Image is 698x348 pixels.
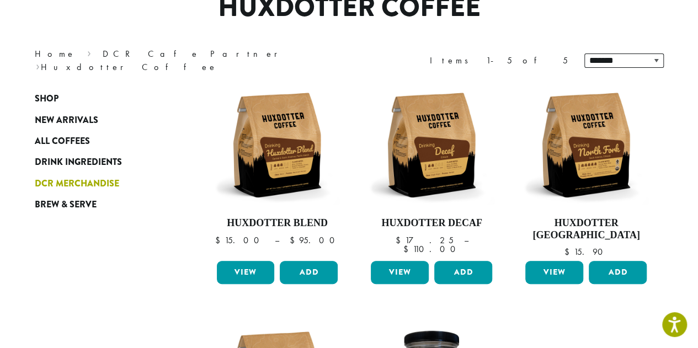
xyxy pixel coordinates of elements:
span: Brew & Serve [35,198,97,212]
nav: Breadcrumb [35,47,333,74]
button: Add [434,261,492,284]
span: $ [395,234,404,246]
span: $ [215,234,224,246]
h4: Huxdotter Decaf [368,217,495,229]
bdi: 15.00 [215,234,264,246]
bdi: 110.00 [403,243,460,255]
h4: Huxdotter [GEOGRAPHIC_DATA] [523,217,649,241]
a: DCR Merchandise [35,173,167,194]
a: Drink Ingredients [35,152,167,173]
span: Shop [35,92,58,106]
a: Huxdotter [GEOGRAPHIC_DATA] $15.90 [523,82,649,256]
button: Add [589,261,647,284]
span: New Arrivals [35,114,98,127]
bdi: 95.00 [289,234,339,246]
img: Huxdotter-Coffee-North-Fork-12oz-Web.jpg [523,82,649,208]
a: DCR Cafe Partner [103,48,285,60]
h4: Huxdotter Blend [214,217,341,229]
div: Items 1-5 of 5 [430,54,568,67]
img: Huxdotter-Coffee-Huxdotter-Blend-12oz-Web.jpg [214,82,340,208]
a: Home [35,48,76,60]
span: › [87,44,91,61]
a: Huxdotter Decaf [368,82,495,256]
a: View [217,261,275,284]
bdi: 17.25 [395,234,453,246]
span: – [274,234,279,246]
a: All Coffees [35,131,167,152]
span: $ [564,246,574,258]
a: Brew & Serve [35,194,167,215]
span: › [36,57,40,74]
span: Drink Ingredients [35,156,122,169]
button: Add [280,261,338,284]
a: View [525,261,583,284]
img: Huxdotter-Coffee-Decaf-12oz-Web.jpg [368,82,495,208]
a: Huxdotter Blend [214,82,341,256]
span: $ [289,234,299,246]
a: New Arrivals [35,109,167,130]
span: DCR Merchandise [35,177,119,191]
a: View [371,261,429,284]
a: Shop [35,88,167,109]
bdi: 15.90 [564,246,608,258]
span: $ [403,243,412,255]
span: All Coffees [35,135,90,148]
span: – [463,234,468,246]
